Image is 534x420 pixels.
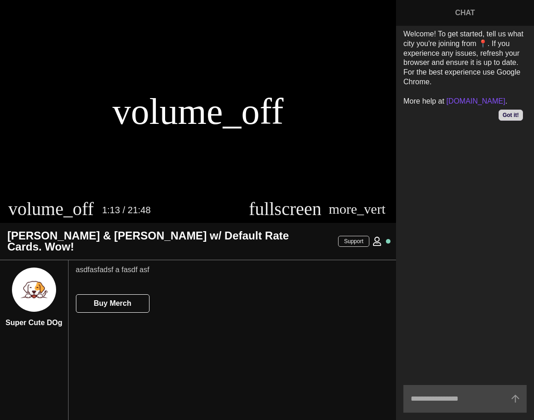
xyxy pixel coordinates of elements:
[12,268,56,312] img: avatar
[7,230,315,252] p: [PERSON_NAME] & [PERSON_NAME] w/ Default Rate Cards. Wow!
[76,294,149,313] a: Buy Merch
[446,97,505,105] a: [DOMAIN_NAME]
[5,195,98,223] button: Unmute
[338,236,369,247] button: Support
[113,93,284,130] button: Unmute
[499,110,523,121] button: Got it!
[325,195,389,223] button: More settings
[403,7,527,18] p: Chat
[403,29,527,106] div: Welcome! To get started, tell us what city you're joining from 📍. If you experience any issues, r...
[98,195,155,223] button: 1:13 / 21:48
[76,264,149,276] p: asdfasfadsf a fasdf asf
[245,195,325,223] button: Full screen
[6,317,63,328] p: Super Cute DOg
